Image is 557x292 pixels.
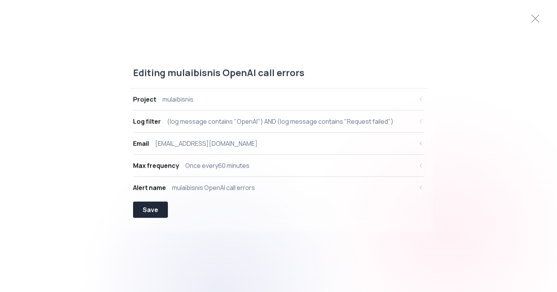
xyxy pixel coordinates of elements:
div: Alert name [133,183,166,192]
div: Email [133,139,149,148]
div: [EMAIL_ADDRESS][DOMAIN_NAME] [155,139,258,148]
button: Log filter(log message contains "OpenAI") AND (log message contains "Request failed") [133,111,424,132]
div: Once every 60 minutes [185,161,249,170]
div: Editing mulaibisnis OpenAI call errors [130,67,427,89]
div: Log filter [133,117,161,126]
div: Save [143,205,158,215]
div: Project [133,95,156,104]
div: Max frequency [133,161,179,170]
div: (log message contains "OpenAI") AND (log message contains "Request failed") [167,117,393,126]
button: Alert namemulaibisnis OpenAI call errors [133,177,424,199]
button: Max frequencyOnce every60 minutes [133,155,424,177]
button: Save [133,202,168,218]
div: mulaibisnis OpenAI call errors [172,183,255,192]
button: Projectmulaibisnis [133,89,424,110]
div: mulaibisnis [162,95,193,104]
button: Email[EMAIL_ADDRESS][DOMAIN_NAME] [133,133,424,155]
